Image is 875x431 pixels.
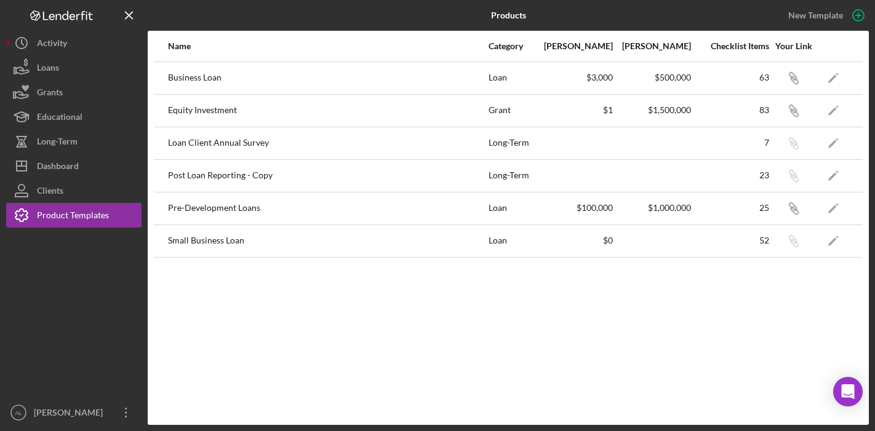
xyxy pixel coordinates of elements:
div: 52 [692,235,769,245]
div: Business Loan [168,63,487,93]
b: Products [491,10,526,20]
div: [PERSON_NAME] [536,41,613,51]
div: $1 [536,105,613,115]
div: Pre-Development Loans [168,193,487,224]
div: Loan [489,193,535,224]
button: Dashboard [6,154,142,178]
div: $500,000 [614,73,691,82]
div: Name [168,41,487,51]
text: AL [15,409,22,416]
div: Open Intercom Messenger [833,377,863,406]
div: Equity Investment [168,95,487,126]
div: 7 [692,138,769,148]
div: $0 [536,235,613,245]
div: 25 [692,203,769,213]
button: Clients [6,178,142,203]
div: Product Templates [37,203,109,231]
div: Dashboard [37,154,79,181]
button: Loans [6,55,142,80]
div: Loan [489,226,535,256]
div: [PERSON_NAME] [31,400,111,428]
div: Grants [37,80,63,108]
div: 83 [692,105,769,115]
div: [PERSON_NAME] [614,41,691,51]
div: New Template [788,6,843,25]
div: Long-Term [37,129,78,157]
button: New Template [781,6,869,25]
button: AL[PERSON_NAME] [6,400,142,425]
div: $3,000 [536,73,613,82]
button: Long-Term [6,129,142,154]
div: Your Link [770,41,817,51]
button: Product Templates [6,203,142,227]
div: Long-Term [489,160,535,191]
div: Clients [37,178,63,206]
div: Small Business Loan [168,226,487,256]
div: 23 [692,170,769,180]
div: Educational [37,105,82,132]
div: Loan [489,63,535,93]
div: $1,000,000 [614,203,691,213]
div: Post Loan Reporting - Copy [168,160,487,191]
div: $100,000 [536,203,613,213]
div: 63 [692,73,769,82]
div: Long-Term [489,128,535,159]
div: Grant [489,95,535,126]
div: Activity [37,31,67,58]
div: Checklist Items [692,41,769,51]
div: Category [489,41,535,51]
div: Loans [37,55,59,83]
button: Activity [6,31,142,55]
div: Loan Client Annual Survey [168,128,487,159]
button: Grants [6,80,142,105]
button: Educational [6,105,142,129]
div: $1,500,000 [614,105,691,115]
